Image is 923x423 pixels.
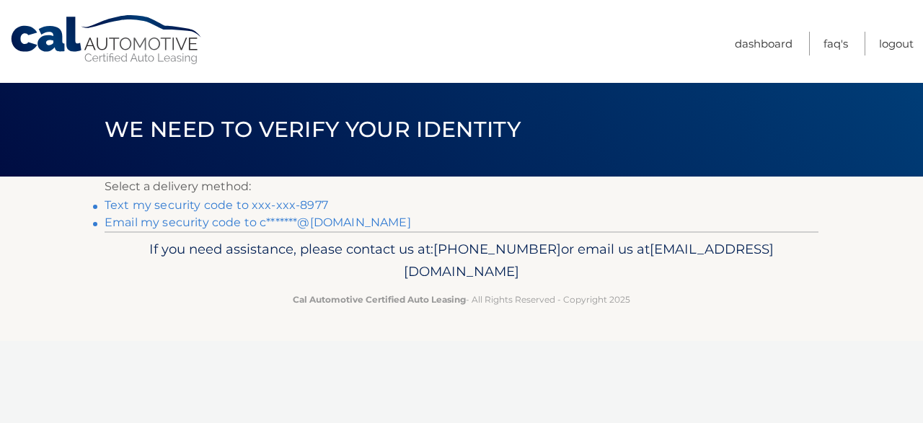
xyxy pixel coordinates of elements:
[293,294,466,305] strong: Cal Automotive Certified Auto Leasing
[114,238,809,284] p: If you need assistance, please contact us at: or email us at
[735,32,792,55] a: Dashboard
[9,14,204,66] a: Cal Automotive
[879,32,914,55] a: Logout
[105,198,328,212] a: Text my security code to xxx-xxx-8977
[114,292,809,307] p: - All Rights Reserved - Copyright 2025
[105,116,521,143] span: We need to verify your identity
[823,32,848,55] a: FAQ's
[433,241,561,257] span: [PHONE_NUMBER]
[105,177,818,197] p: Select a delivery method:
[105,215,411,229] a: Email my security code to c*******@[DOMAIN_NAME]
